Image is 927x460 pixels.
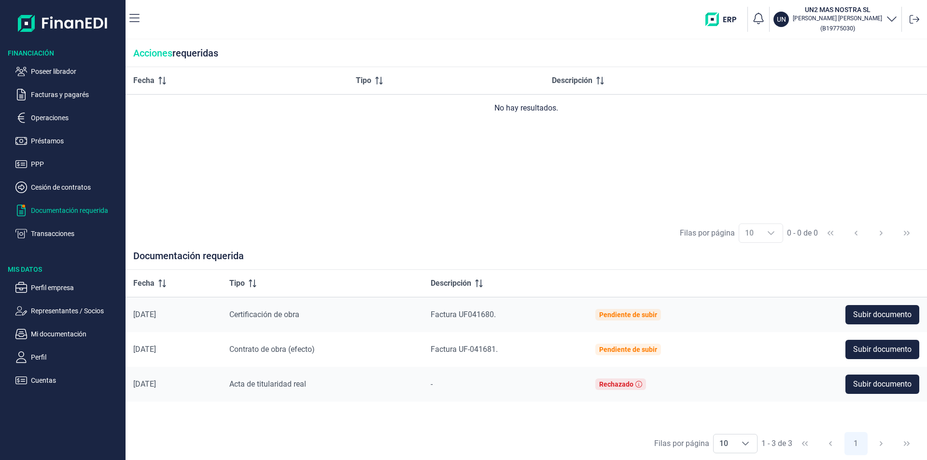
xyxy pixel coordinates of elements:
div: Pendiente de subir [599,346,657,353]
span: Factura UF-041681. [431,345,498,354]
button: Documentación requerida [15,205,122,216]
button: Last Page [895,432,918,455]
span: Fecha [133,278,154,289]
p: Representantes / Socios [31,305,122,317]
button: Perfil [15,351,122,363]
p: PPP [31,158,122,170]
p: Perfil [31,351,122,363]
div: Pendiente de subir [599,311,657,319]
h3: UN2 MAS NOSTRA SL [793,5,882,14]
div: [DATE] [133,345,214,354]
span: 10 [714,434,734,453]
div: requeridas [126,40,927,67]
span: Descripción [552,75,592,86]
button: Subir documento [845,305,919,324]
button: Operaciones [15,112,122,124]
span: Subir documento [853,309,912,321]
button: Previous Page [844,222,868,245]
button: Transacciones [15,228,122,239]
p: Perfil empresa [31,282,122,293]
p: Cuentas [31,375,122,386]
span: Fecha [133,75,154,86]
div: [DATE] [133,310,214,320]
button: Previous Page [819,432,842,455]
button: Poseer librador [15,66,122,77]
button: Subir documento [845,340,919,359]
p: Facturas y pagarés [31,89,122,100]
button: Subir documento [845,375,919,394]
span: Tipo [229,278,245,289]
span: 1 - 3 de 3 [761,440,792,447]
button: Perfil empresa [15,282,122,293]
button: Facturas y pagarés [15,89,122,100]
img: erp [705,13,744,26]
small: Copiar cif [820,25,855,32]
span: - [431,379,433,389]
span: Acciones [133,47,172,59]
span: Descripción [431,278,471,289]
span: Subir documento [853,378,912,390]
button: Mi documentación [15,328,122,340]
div: Choose [734,434,757,453]
div: Rechazado [599,380,633,388]
span: Acta de titularidad real [229,379,306,389]
div: No hay resultados. [133,102,919,114]
button: First Page [793,432,816,455]
button: UNUN2 MAS NOSTRA SL[PERSON_NAME] [PERSON_NAME](B19775030) [773,5,898,34]
button: Cuentas [15,375,122,386]
p: Operaciones [31,112,122,124]
p: Cesión de contratos [31,181,122,193]
button: Next Page [870,222,893,245]
button: Cesión de contratos [15,181,122,193]
span: 0 - 0 de 0 [787,229,818,237]
button: Last Page [895,222,918,245]
span: Contrato de obra (efecto) [229,345,315,354]
img: Logo de aplicación [18,8,108,39]
p: UN [777,14,786,24]
button: Representantes / Socios [15,305,122,317]
button: Préstamos [15,135,122,147]
button: First Page [819,222,842,245]
p: Mi documentación [31,328,122,340]
p: Documentación requerida [31,205,122,216]
button: PPP [15,158,122,170]
p: Transacciones [31,228,122,239]
div: [DATE] [133,379,214,389]
button: Page 1 [844,432,868,455]
div: Documentación requerida [126,250,927,270]
p: Poseer librador [31,66,122,77]
div: Choose [759,224,783,242]
div: Filas por página [654,438,709,449]
p: Préstamos [31,135,122,147]
p: [PERSON_NAME] [PERSON_NAME] [793,14,882,22]
span: Factura UF041680. [431,310,496,319]
button: Next Page [870,432,893,455]
span: Subir documento [853,344,912,355]
span: Certificación de obra [229,310,299,319]
div: Filas por página [680,227,735,239]
span: Tipo [356,75,371,86]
